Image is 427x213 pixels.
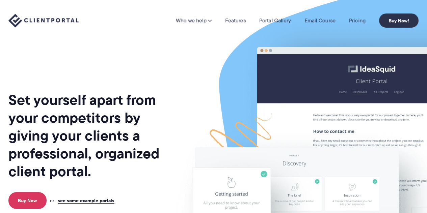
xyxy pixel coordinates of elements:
[259,18,291,23] a: Portal Gallery
[349,18,366,23] a: Pricing
[225,18,246,23] a: Features
[304,18,336,23] a: Email Course
[58,197,114,204] a: see some example portals
[8,91,172,180] h1: Set yourself apart from your competitors by giving your clients a professional, organized client ...
[176,18,212,23] a: Who we help
[8,192,47,209] a: Buy Now
[379,13,419,28] a: Buy Now!
[50,197,54,204] span: or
